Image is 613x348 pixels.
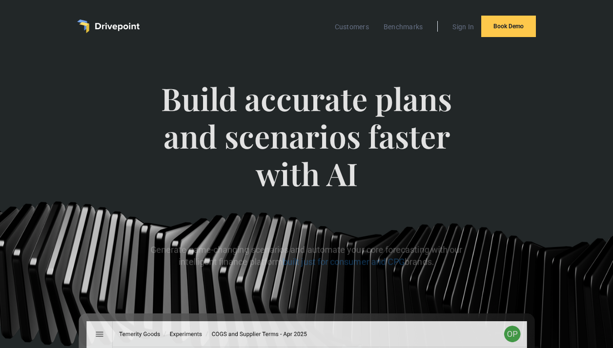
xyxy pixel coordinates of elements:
a: Benchmarks [379,20,428,33]
a: Book Demo [481,16,536,37]
a: home [77,19,140,33]
span: Build accurate plans and scenarios faster with AI [134,80,479,212]
a: Sign In [448,20,479,33]
p: Generate game-changing scenarios and automate your core forecasting with our intelligent finance ... [134,244,479,268]
a: Customers [330,20,374,33]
